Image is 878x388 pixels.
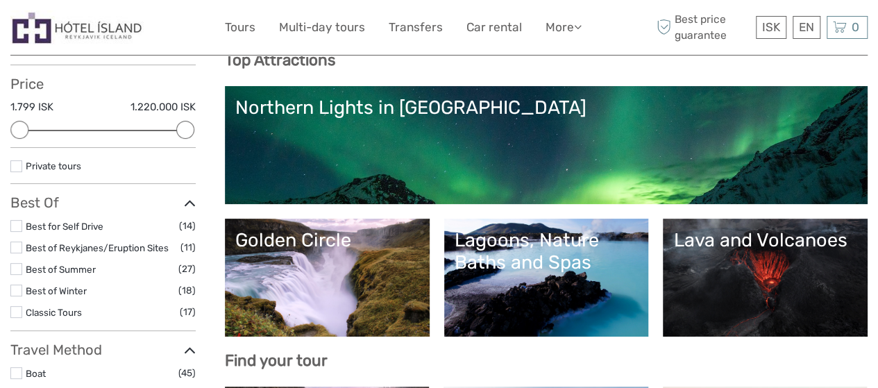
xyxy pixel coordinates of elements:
[26,160,81,171] a: Private tours
[653,12,752,42] span: Best price guarantee
[10,76,196,92] h3: Price
[26,264,96,275] a: Best of Summer
[26,307,82,318] a: Classic Tours
[235,96,857,119] div: Northern Lights in [GEOGRAPHIC_DATA]
[225,51,335,69] b: Top Attractions
[10,194,196,211] h3: Best Of
[389,17,443,37] a: Transfers
[793,16,820,39] div: EN
[178,282,196,298] span: (18)
[10,10,144,44] img: Hótel Ísland
[178,261,196,277] span: (27)
[225,17,255,37] a: Tours
[762,20,780,34] span: ISK
[10,341,196,358] h3: Travel Method
[180,304,196,320] span: (17)
[673,229,857,251] div: Lava and Volcanoes
[19,24,157,35] p: We're away right now. Please check back later!
[130,100,196,115] label: 1.220.000 ISK
[179,218,196,234] span: (14)
[26,221,103,232] a: Best for Self Drive
[673,229,857,326] a: Lava and Volcanoes
[26,285,87,296] a: Best of Winter
[235,96,857,194] a: Northern Lights in [GEOGRAPHIC_DATA]
[160,22,176,38] button: Open LiveChat chat widget
[10,100,53,115] label: 1.799 ISK
[546,17,582,37] a: More
[178,365,196,381] span: (45)
[279,17,365,37] a: Multi-day tours
[26,242,169,253] a: Best of Reykjanes/Eruption Sites
[850,20,861,34] span: 0
[235,229,419,251] div: Golden Circle
[455,229,639,274] div: Lagoons, Nature Baths and Spas
[466,17,522,37] a: Car rental
[455,229,639,326] a: Lagoons, Nature Baths and Spas
[225,351,328,370] b: Find your tour
[26,368,46,379] a: Boat
[180,239,196,255] span: (11)
[235,229,419,326] a: Golden Circle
